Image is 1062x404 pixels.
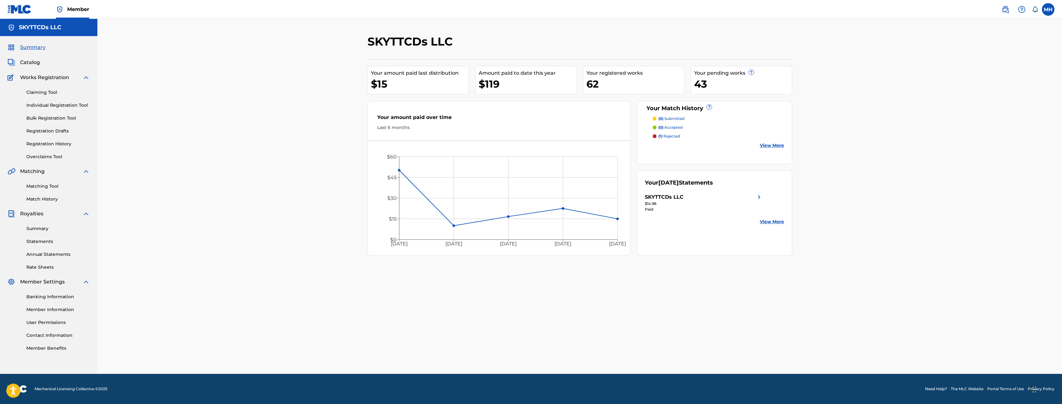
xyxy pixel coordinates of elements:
[987,386,1024,392] a: Portal Terms of Use
[26,154,90,160] a: Overclaims Tool
[82,168,90,175] img: expand
[951,386,983,392] a: The MLC Website
[653,125,784,130] a: (0) accepted
[760,142,784,149] a: View More
[554,241,571,247] tspan: [DATE]
[658,125,683,130] p: accepted
[1002,6,1009,13] img: search
[8,24,15,31] img: Accounts
[26,89,90,96] a: Claiming Tool
[586,77,684,91] div: 62
[26,345,90,352] a: Member Benefits
[658,125,663,130] span: (0)
[390,237,396,243] tspan: $0
[658,116,663,121] span: (0)
[82,74,90,81] img: expand
[26,102,90,109] a: Individual Registration Tool
[35,386,107,392] span: Mechanical Licensing Collective © 2025
[26,225,90,232] a: Summary
[658,133,680,139] p: rejected
[1031,374,1062,404] iframe: Chat Widget
[755,193,763,201] img: right chevron icon
[694,69,792,77] div: Your pending works
[1042,3,1054,16] div: User Menu
[389,216,396,222] tspan: $15
[645,104,784,113] div: Your Match History
[26,306,90,313] a: Member Information
[8,168,15,175] img: Matching
[26,294,90,300] a: Banking Information
[707,105,712,110] span: ?
[368,35,456,49] h2: SKYTTCDs LLC
[500,241,517,247] tspan: [DATE]
[8,278,15,286] img: Member Settings
[658,179,679,186] span: [DATE]
[26,319,90,326] a: User Permissions
[445,241,462,247] tspan: [DATE]
[387,195,396,201] tspan: $30
[56,6,63,13] img: Top Rightsholder
[26,251,90,258] a: Annual Statements
[645,193,683,201] div: SKYTTCDs LLC
[479,77,576,91] div: $119
[8,59,15,66] img: Catalog
[26,183,90,190] a: Matching Tool
[645,179,713,187] div: Your Statements
[19,24,61,31] h5: SKYTTCDs LLC
[26,332,90,339] a: Contact Information
[8,74,16,81] img: Works Registration
[1016,3,1028,16] div: Help
[26,238,90,245] a: Statements
[694,77,792,91] div: 43
[653,133,784,139] a: (1) rejected
[20,44,46,51] span: Summary
[925,386,947,392] a: Need Help?
[586,69,684,77] div: Your registered works
[371,69,469,77] div: Your amount paid last distribution
[82,278,90,286] img: expand
[20,278,65,286] span: Member Settings
[8,385,27,393] img: logo
[387,154,396,160] tspan: $60
[658,116,684,121] p: submitted
[20,59,40,66] span: Catalog
[1032,380,1036,399] div: Drag
[653,116,784,121] a: (0) submitted
[387,175,396,180] tspan: $45
[8,210,15,218] img: Royalties
[8,44,46,51] a: SummarySummary
[82,210,90,218] img: expand
[377,124,621,131] div: Last 6 months
[1018,6,1026,13] img: help
[26,128,90,134] a: Registration Drafts
[26,196,90,202] a: Match History
[8,44,15,51] img: Summary
[749,70,754,75] span: ?
[645,207,763,212] div: Paid
[377,114,621,124] div: Your amount paid over time
[1028,386,1054,392] a: Privacy Policy
[8,59,40,66] a: CatalogCatalog
[20,210,43,218] span: Royalties
[760,218,784,225] a: View More
[67,6,89,13] span: Member
[371,77,469,91] div: $15
[26,264,90,271] a: Rate Sheets
[645,193,763,212] a: SKYTTCDs LLCright chevron icon$14.98Paid
[1032,6,1038,13] div: Notifications
[20,168,45,175] span: Matching
[479,69,576,77] div: Amount paid to date this year
[999,3,1012,16] a: Public Search
[658,134,662,138] span: (1)
[26,115,90,121] a: Bulk Registration Tool
[1044,281,1062,333] iframe: Resource Center
[26,141,90,147] a: Registration History
[20,74,69,81] span: Works Registration
[609,241,626,247] tspan: [DATE]
[390,241,407,247] tspan: [DATE]
[8,5,32,14] img: MLC Logo
[645,201,763,207] div: $14.98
